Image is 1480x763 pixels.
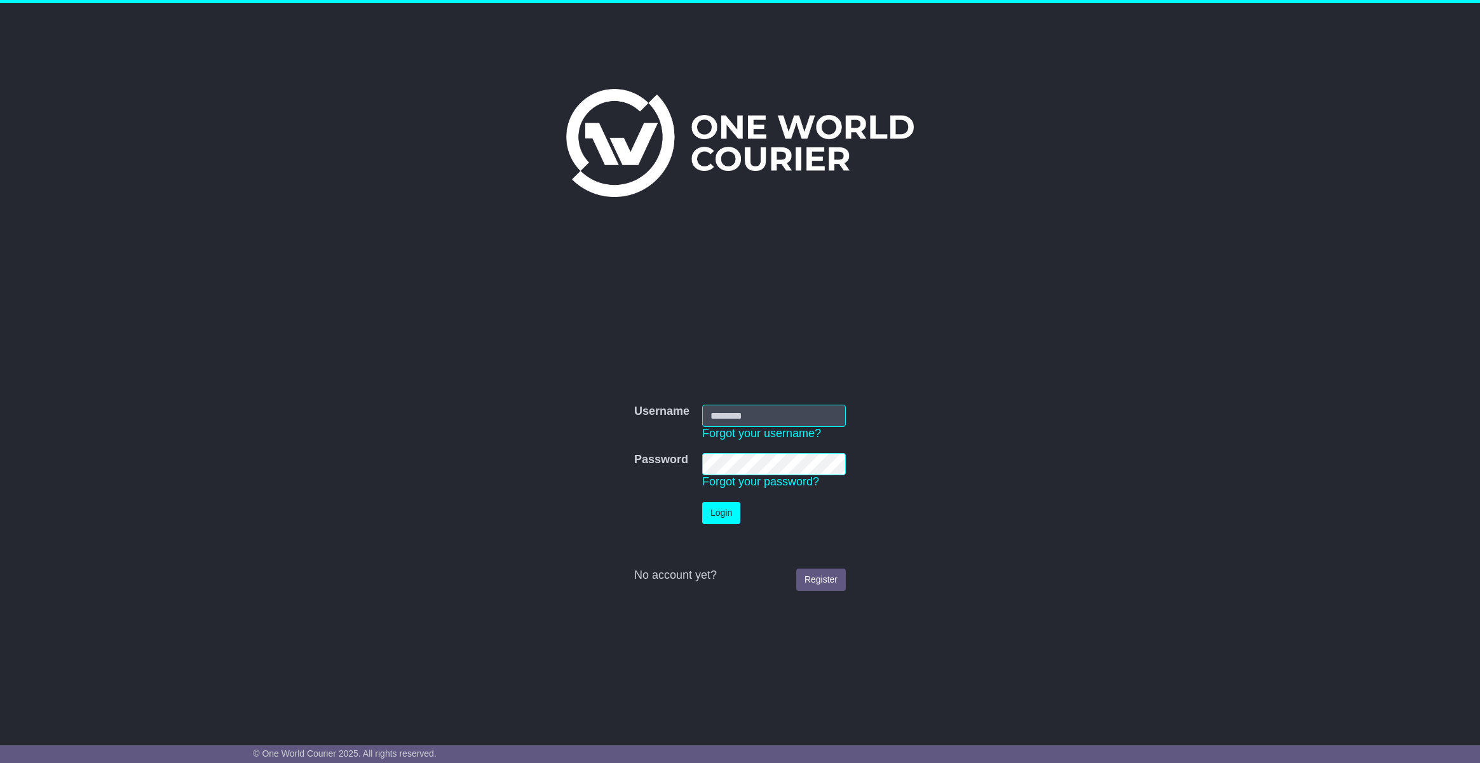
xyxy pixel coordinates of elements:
[634,453,688,467] label: Password
[796,569,846,591] a: Register
[634,569,846,583] div: No account yet?
[253,748,437,759] span: © One World Courier 2025. All rights reserved.
[702,427,821,440] a: Forgot your username?
[566,89,913,197] img: One World
[634,405,689,419] label: Username
[702,475,819,488] a: Forgot your password?
[702,502,740,524] button: Login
